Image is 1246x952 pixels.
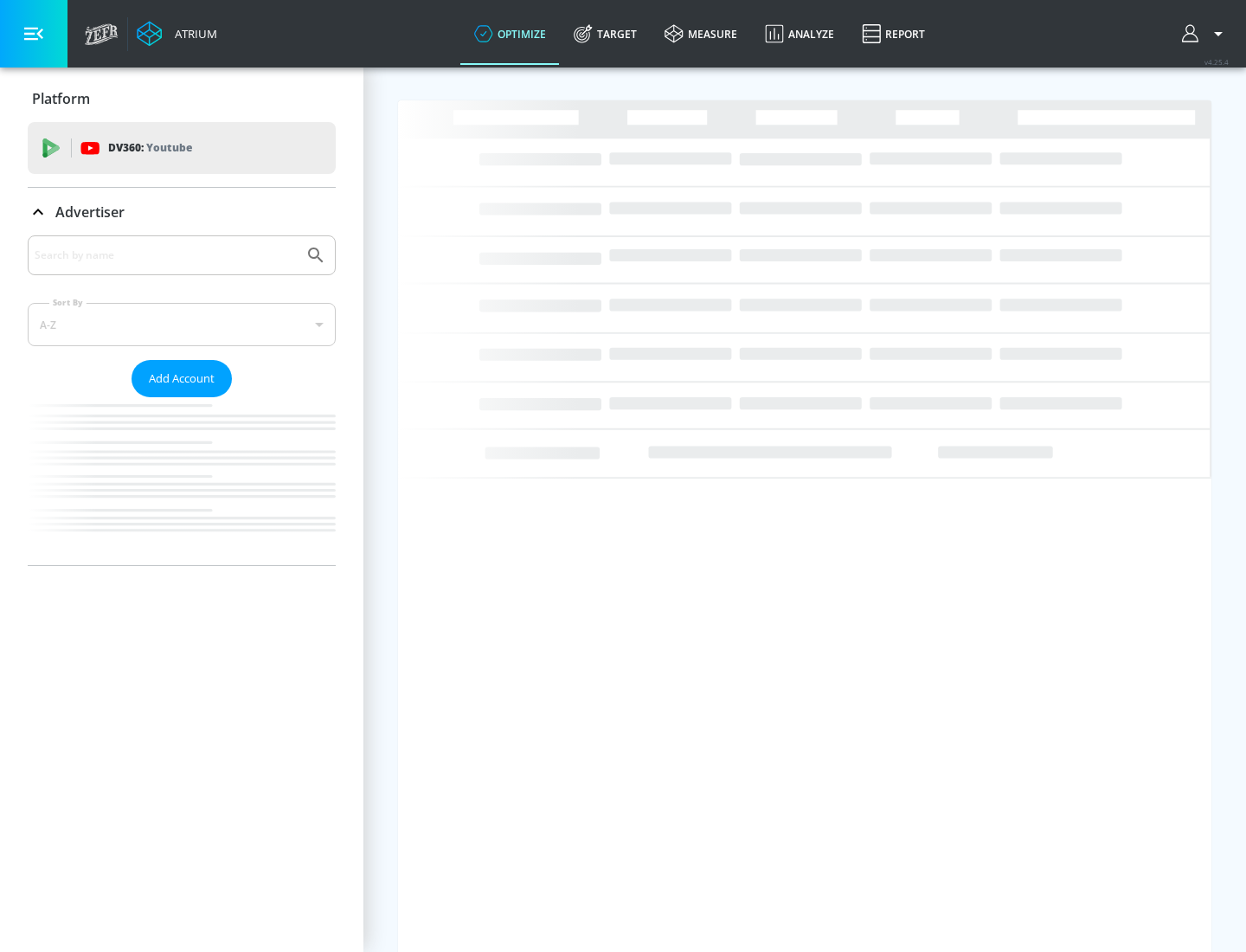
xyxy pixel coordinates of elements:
a: measure [651,3,751,65]
nav: list of Advertiser [28,397,336,565]
input: Search by name [35,244,297,267]
div: DV360: Youtube [28,122,336,174]
p: Platform [32,89,90,108]
p: Advertiser [55,203,125,222]
a: Target [560,3,651,65]
div: Advertiser [28,235,336,565]
button: Add Account [132,360,232,397]
a: Atrium [137,21,217,47]
div: Platform [28,74,336,123]
div: Atrium [168,26,217,42]
label: Sort By [49,297,87,308]
a: Analyze [751,3,848,65]
span: Add Account [149,369,215,389]
p: DV360: [108,138,192,158]
a: Report [848,3,939,65]
div: Advertiser [28,188,336,236]
a: optimize [460,3,560,65]
p: Youtube [146,138,192,157]
div: A-Z [28,303,336,346]
span: v 4.25.4 [1204,57,1229,67]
